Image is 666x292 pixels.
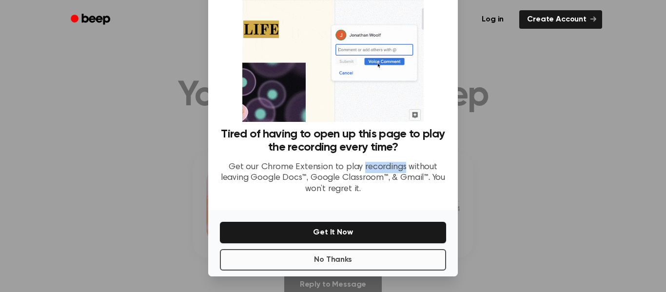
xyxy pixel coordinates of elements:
button: Get It Now [220,222,446,243]
a: Log in [472,8,513,31]
button: No Thanks [220,249,446,271]
p: Get our Chrome Extension to play recordings without leaving Google Docs™, Google Classroom™, & Gm... [220,162,446,195]
h3: Tired of having to open up this page to play the recording every time? [220,128,446,154]
a: Create Account [519,10,602,29]
a: Beep [64,10,119,29]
